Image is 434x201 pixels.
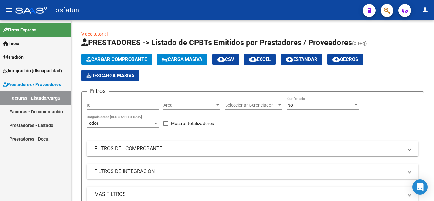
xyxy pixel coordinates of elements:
span: CSV [217,57,234,62]
span: EXCEL [249,57,271,62]
span: Todos [87,121,99,126]
div: Open Intercom Messenger [412,179,428,195]
span: Estandar [286,57,317,62]
span: - osfatun [50,3,79,17]
mat-icon: cloud_download [332,55,340,63]
button: EXCEL [244,54,276,65]
a: Video tutorial [81,31,108,37]
mat-icon: cloud_download [249,55,257,63]
span: Mostrar totalizadores [171,120,214,127]
mat-icon: person [421,6,429,14]
button: Estandar [281,54,322,65]
mat-icon: cloud_download [217,55,225,63]
span: Area [163,103,215,108]
span: Firma Express [3,26,36,33]
button: Descarga Masiva [81,70,139,81]
span: Seleccionar Gerenciador [225,103,277,108]
button: Gecros [327,54,363,65]
mat-panel-title: FILTROS DEL COMPROBANTE [94,145,403,152]
button: Carga Masiva [157,54,207,65]
mat-panel-title: MAS FILTROS [94,191,403,198]
mat-panel-title: FILTROS DE INTEGRACION [94,168,403,175]
button: Cargar Comprobante [81,54,152,65]
span: No [287,103,293,108]
span: Inicio [3,40,19,47]
span: Prestadores / Proveedores [3,81,61,88]
h3: Filtros [87,87,109,96]
mat-icon: menu [5,6,13,14]
span: Integración (discapacidad) [3,67,62,74]
span: Padrón [3,54,24,61]
span: PRESTADORES -> Listado de CPBTs Emitidos por Prestadores / Proveedores [81,38,352,47]
mat-icon: cloud_download [286,55,293,63]
span: Descarga Masiva [86,73,134,78]
span: (alt+q) [352,40,367,46]
button: CSV [212,54,239,65]
mat-expansion-panel-header: FILTROS DE INTEGRACION [87,164,418,179]
span: Carga Masiva [162,57,202,62]
app-download-masive: Descarga masiva de comprobantes (adjuntos) [81,70,139,81]
span: Cargar Comprobante [86,57,147,62]
span: Gecros [332,57,358,62]
mat-expansion-panel-header: FILTROS DEL COMPROBANTE [87,141,418,156]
